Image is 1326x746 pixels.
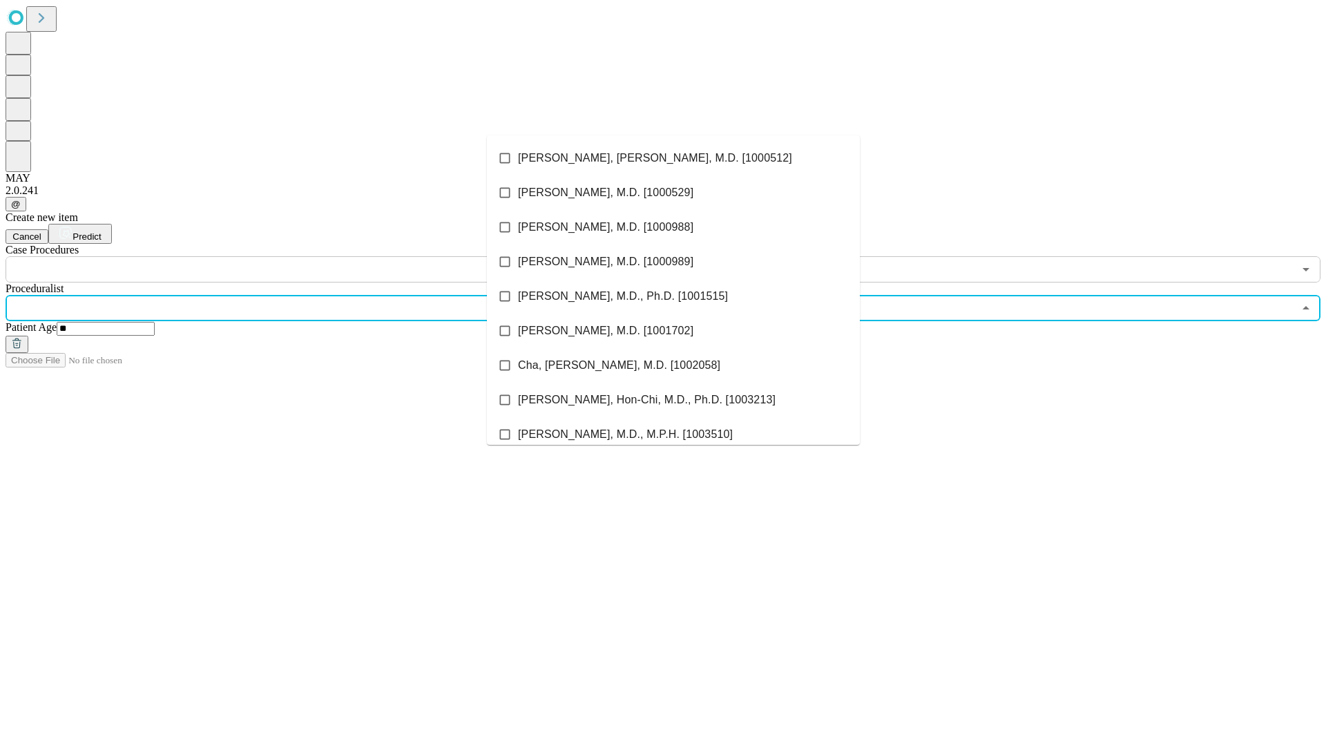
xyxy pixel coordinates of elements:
[6,184,1320,197] div: 2.0.241
[518,323,693,339] span: [PERSON_NAME], M.D. [1001702]
[518,254,693,270] span: [PERSON_NAME], M.D. [1000989]
[73,231,101,242] span: Predict
[12,231,41,242] span: Cancel
[6,211,78,223] span: Create new item
[6,172,1320,184] div: MAY
[518,357,720,374] span: Cha, [PERSON_NAME], M.D. [1002058]
[6,321,57,333] span: Patient Age
[518,219,693,236] span: [PERSON_NAME], M.D. [1000988]
[6,229,48,244] button: Cancel
[1296,298,1316,318] button: Close
[518,288,728,305] span: [PERSON_NAME], M.D., Ph.D. [1001515]
[6,283,64,294] span: Proceduralist
[6,197,26,211] button: @
[518,184,693,201] span: [PERSON_NAME], M.D. [1000529]
[6,244,79,256] span: Scheduled Procedure
[48,224,112,244] button: Predict
[11,199,21,209] span: @
[518,392,776,408] span: [PERSON_NAME], Hon-Chi, M.D., Ph.D. [1003213]
[518,150,792,166] span: [PERSON_NAME], [PERSON_NAME], M.D. [1000512]
[1296,260,1316,279] button: Open
[518,426,733,443] span: [PERSON_NAME], M.D., M.P.H. [1003510]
